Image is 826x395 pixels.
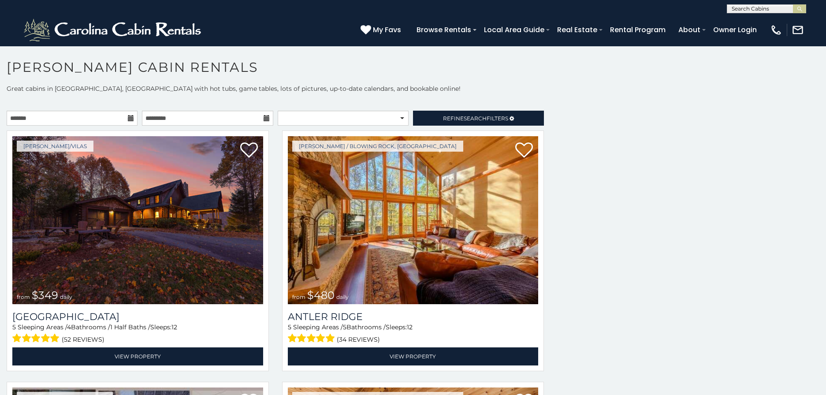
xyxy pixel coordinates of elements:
[337,334,380,345] span: (34 reviews)
[292,141,463,152] a: [PERSON_NAME] / Blowing Rock, [GEOGRAPHIC_DATA]
[32,289,58,302] span: $349
[770,24,782,36] img: phone-regular-white.png
[110,323,150,331] span: 1 Half Baths /
[12,311,263,323] h3: Diamond Creek Lodge
[288,347,539,365] a: View Property
[373,24,401,35] span: My Favs
[12,323,16,331] span: 5
[343,323,346,331] span: 5
[443,115,508,122] span: Refine Filters
[288,136,539,304] img: Antler Ridge
[709,22,761,37] a: Owner Login
[480,22,549,37] a: Local Area Guide
[464,115,487,122] span: Search
[515,142,533,160] a: Add to favorites
[60,294,72,300] span: daily
[67,323,71,331] span: 4
[12,311,263,323] a: [GEOGRAPHIC_DATA]
[792,24,804,36] img: mail-regular-white.png
[413,111,544,126] a: RefineSearchFilters
[288,311,539,323] a: Antler Ridge
[171,323,177,331] span: 12
[12,323,263,345] div: Sleeping Areas / Bathrooms / Sleeps:
[240,142,258,160] a: Add to favorites
[17,141,93,152] a: [PERSON_NAME]/Vilas
[361,24,403,36] a: My Favs
[12,136,263,304] img: Diamond Creek Lodge
[412,22,476,37] a: Browse Rentals
[407,323,413,331] span: 12
[22,17,205,43] img: White-1-2.png
[553,22,602,37] a: Real Estate
[606,22,670,37] a: Rental Program
[288,323,539,345] div: Sleeping Areas / Bathrooms / Sleeps:
[307,289,335,302] span: $480
[17,294,30,300] span: from
[288,136,539,304] a: Antler Ridge from $480 daily
[288,323,291,331] span: 5
[12,347,263,365] a: View Property
[62,334,104,345] span: (52 reviews)
[292,294,305,300] span: from
[12,136,263,304] a: Diamond Creek Lodge from $349 daily
[674,22,705,37] a: About
[336,294,349,300] span: daily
